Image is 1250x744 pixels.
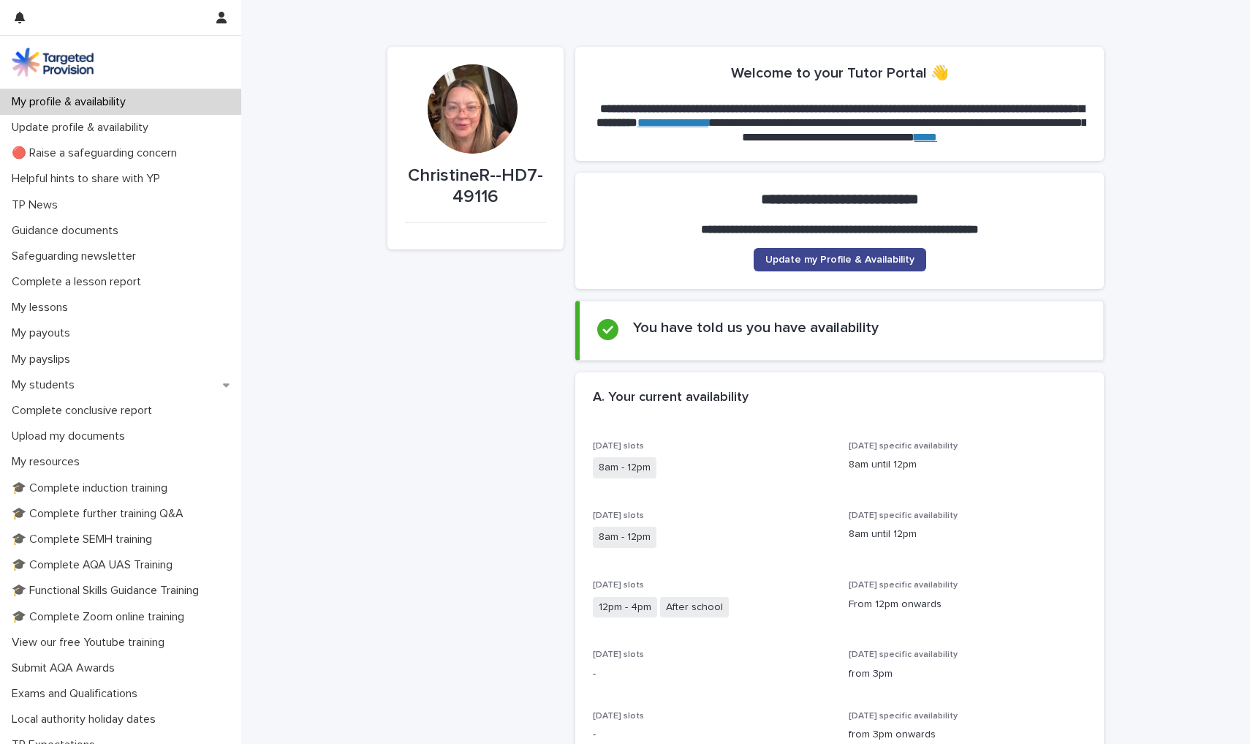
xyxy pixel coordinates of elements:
p: ChristineR--HD7-49116 [405,165,546,208]
a: Update my Profile & Availability [754,248,926,271]
p: My payouts [6,326,82,340]
p: My payslips [6,353,82,367]
span: 8am - 12pm [593,527,656,548]
p: Complete a lesson report [6,275,153,289]
p: 🎓 Complete induction training [6,481,179,495]
p: Safeguarding newsletter [6,249,148,263]
span: After school [660,597,729,618]
p: Submit AQA Awards [6,661,126,675]
p: View our free Youtube training [6,636,176,650]
span: [DATE] specific availability [849,442,958,451]
p: Upload my documents [6,429,137,443]
p: TP News [6,198,69,212]
p: from 3pm onwards [849,727,1087,743]
p: Local authority holiday dates [6,713,167,726]
h2: You have told us you have availability [633,319,879,337]
p: From 12pm onwards [849,597,1087,612]
p: Exams and Qualifications [6,687,149,701]
span: [DATE] slots [593,712,644,721]
span: [DATE] specific availability [849,650,958,659]
span: 12pm - 4pm [593,597,657,618]
span: 8am - 12pm [593,457,656,478]
p: Guidance documents [6,224,130,238]
p: 🎓 Complete SEMH training [6,533,164,546]
p: My students [6,378,86,392]
p: 🎓 Complete Zoom online training [6,610,196,624]
img: M5nRWzHhSzIhMunXDL62 [12,48,94,77]
p: 🎓 Complete AQA UAS Training [6,558,184,572]
span: [DATE] slots [593,511,644,520]
span: [DATE] slots [593,650,644,659]
p: - [593,666,831,682]
p: - [593,727,831,743]
span: [DATE] slots [593,442,644,451]
p: My profile & availability [6,95,137,109]
p: My lessons [6,301,80,315]
p: 🎓 Complete further training Q&A [6,507,195,521]
p: 🔴 Raise a safeguarding concern [6,146,189,160]
span: [DATE] specific availability [849,511,958,520]
p: 8am until 12pm [849,457,1087,473]
span: [DATE] specific availability [849,712,958,721]
p: 🎓 Functional Skills Guidance Training [6,584,211,598]
p: My resources [6,455,91,469]
p: 8am until 12pm [849,527,1087,542]
span: [DATE] slots [593,581,644,590]
p: from 3pm [849,666,1087,682]
span: Update my Profile & Availability [765,255,914,265]
p: Update profile & availability [6,121,160,135]
h2: A. Your current availability [593,390,749,406]
span: [DATE] specific availability [849,581,958,590]
p: Helpful hints to share with YP [6,172,172,186]
h2: Welcome to your Tutor Portal 👋 [731,64,949,82]
p: Complete conclusive report [6,404,164,418]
